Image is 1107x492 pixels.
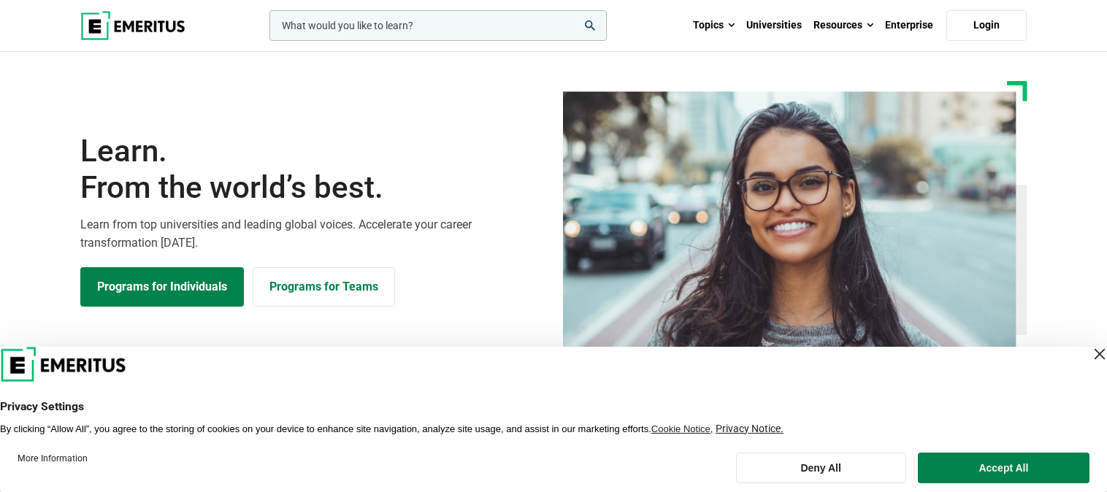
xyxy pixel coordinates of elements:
img: Learn from the world's best [563,91,1016,359]
a: Explore Programs [80,267,244,307]
p: Learn from top universities and leading global voices. Accelerate your career transformation [DATE]. [80,215,545,253]
input: woocommerce-product-search-field-0 [269,10,607,41]
h1: Learn. [80,133,545,207]
a: Explore for Business [253,267,395,307]
a: Login [946,10,1027,41]
span: From the world’s best. [80,169,545,206]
